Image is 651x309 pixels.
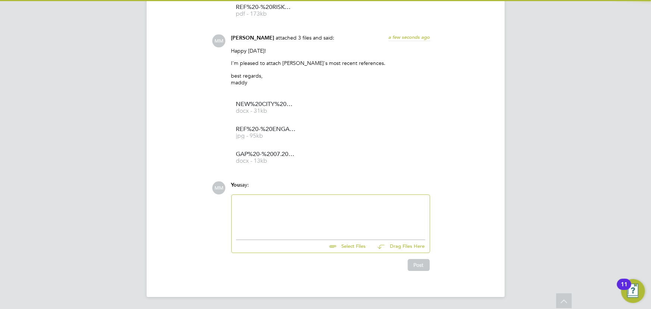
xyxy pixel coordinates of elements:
span: pdf - 173kb [236,11,296,17]
div: 11 [621,284,627,294]
p: Happy [DATE]! [231,47,430,54]
span: [PERSON_NAME] [231,35,275,41]
span: REF%20-%20ENGAGE%20-%2003.2025-07.2025 [236,127,296,132]
span: docx - 31kb [236,108,296,114]
span: a few seconds ago [389,34,430,40]
span: GAP%20-%2007.2025-PRESENT [236,152,296,157]
span: MM [213,34,226,47]
span: MM [213,181,226,194]
span: docx - 13kb [236,158,296,164]
span: attached 3 files and said: [276,34,335,41]
span: NEW%20CITY%20COLLEGE%20FORM [236,102,296,107]
a: REF%20-%20RISK%20CAPITAL%20ADVISOR%20SERVICES%20-%2001.02.2024-31.10.2024 pdf - 173kb [236,4,296,17]
p: I'm pleased to attach [PERSON_NAME]'s most recent references. [231,60,430,66]
span: REF%20-%20RISK%20CAPITAL%20ADVISOR%20SERVICES%20-%2001.02.2024-31.10.2024 [236,4,296,10]
a: REF%20-%20ENGAGE%20-%2003.2025-07.2025 jpg - 95kb [236,127,296,139]
div: say: [231,181,430,194]
p: best regards, maddy [231,72,430,86]
a: NEW%20CITY%20COLLEGE%20FORM docx - 31kb [236,102,296,114]
button: Open Resource Center, 11 new notifications [621,279,645,303]
span: jpg - 95kb [236,133,296,139]
span: You [231,182,240,188]
button: Drag Files Here [372,239,425,255]
button: Post [408,259,430,271]
a: GAP%20-%2007.2025-PRESENT docx - 13kb [236,152,296,164]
